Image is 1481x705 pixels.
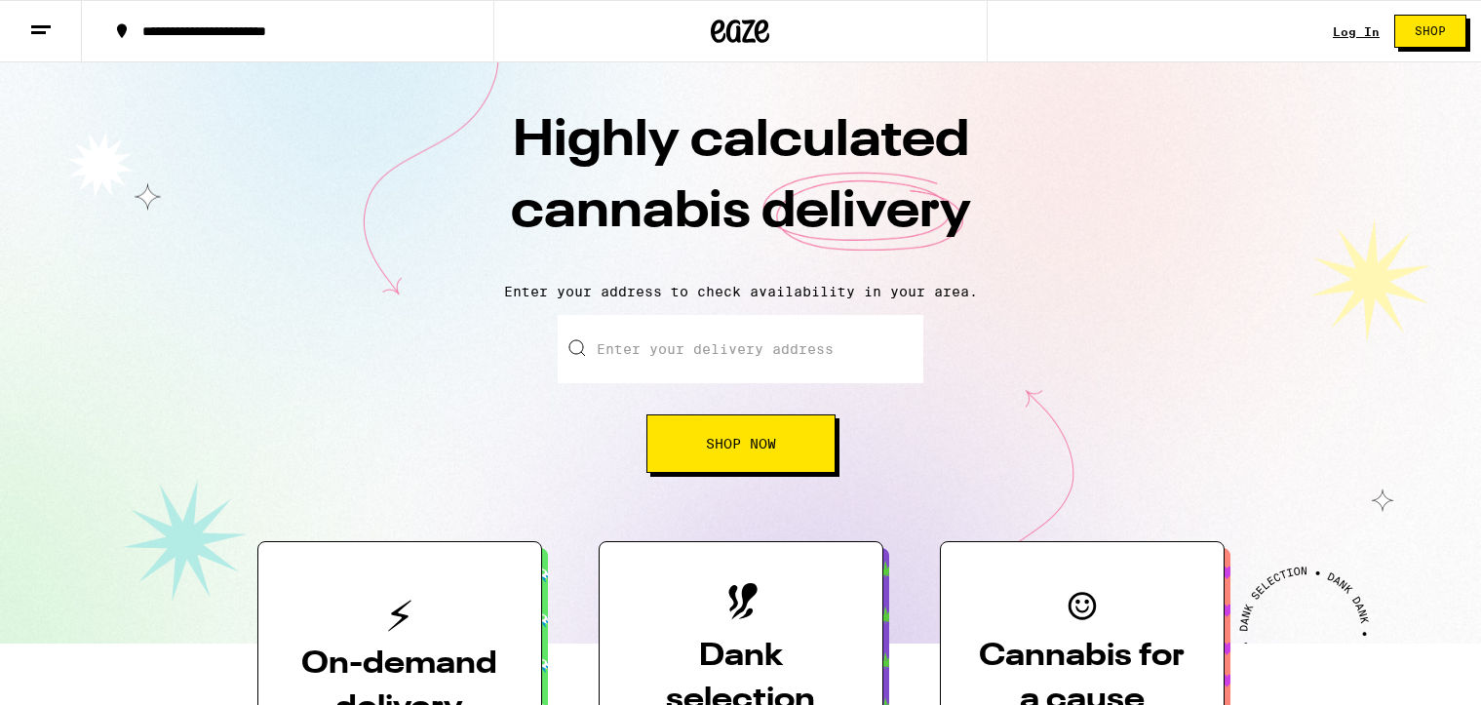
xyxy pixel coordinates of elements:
input: Enter your delivery address [558,315,923,383]
button: Shop [1394,15,1466,48]
h1: Highly calculated cannabis delivery [400,106,1082,268]
span: Shop [1415,25,1446,37]
a: Log In [1333,25,1380,38]
a: Shop [1380,15,1481,48]
button: Shop Now [646,414,836,473]
span: Shop Now [706,437,776,450]
p: Enter your address to check availability in your area. [19,284,1462,299]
